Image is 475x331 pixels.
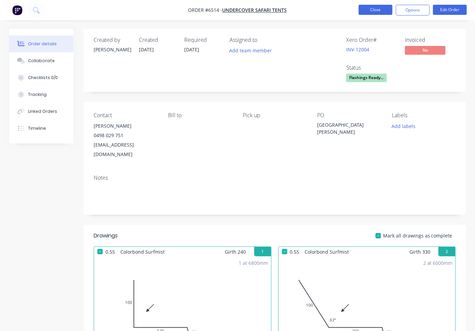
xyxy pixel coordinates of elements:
button: Edit Order [433,5,467,15]
div: Created [139,37,176,43]
div: [EMAIL_ADDRESS][DOMAIN_NAME] [94,140,158,159]
div: [PERSON_NAME] [94,121,158,131]
div: Tracking [28,92,47,98]
div: Labels [392,112,456,119]
span: 0.55 [287,247,302,257]
button: Add team member [230,46,276,55]
div: Required [184,37,221,43]
div: Checklists 0/0 [28,75,58,81]
div: [GEOGRAPHIC_DATA][PERSON_NAME] [317,121,381,135]
div: Collaborate [28,58,55,64]
button: Close [359,5,393,15]
button: Linked Orders [9,103,73,120]
span: Order #6514 - [188,7,222,14]
button: Collaborate [9,52,73,69]
button: Add team member [226,46,276,55]
span: Mark all drawings as complete [383,232,452,239]
span: 0.55 [103,247,118,257]
button: 1 [254,247,271,256]
div: 1 at 6800mm [239,259,268,266]
div: Assigned to [230,37,297,43]
div: Order details [28,41,57,47]
span: Girth 240 [225,247,246,257]
div: 0498 029 751 [94,131,158,140]
span: Girth 330 [409,247,430,257]
div: Contact [94,112,158,119]
div: Bill to [168,112,232,119]
div: PO [317,112,381,119]
button: Add labels [388,121,419,130]
div: Drawings [94,232,118,240]
div: [PERSON_NAME]0498 029 751[EMAIL_ADDRESS][DOMAIN_NAME] [94,121,158,159]
div: Notes [94,175,456,181]
span: No [405,46,446,54]
div: Linked Orders [28,108,57,114]
span: Flashings Ready... [346,74,387,82]
div: Pick up [243,112,307,119]
div: Timeline [28,125,46,131]
div: [PERSON_NAME] [94,46,131,53]
img: Factory [12,5,22,15]
a: Undercover Safari Tents [222,7,287,14]
div: 2 at 6000mm [423,259,453,266]
span: Colorbond Surfmist [118,247,167,257]
a: INV-12004 [346,46,369,53]
span: Colorbond Surfmist [302,247,352,257]
button: Flashings Ready... [346,74,387,84]
div: Invoiced [405,37,456,43]
button: Options [396,5,430,16]
button: Timeline [9,120,73,137]
div: Xero Order # [346,37,397,43]
button: Tracking [9,86,73,103]
button: Order details [9,35,73,52]
span: [DATE] [139,46,154,53]
div: Status [346,65,397,71]
span: [DATE] [184,46,199,53]
div: Created by [94,37,131,43]
button: Checklists 0/0 [9,69,73,86]
button: 2 [438,247,455,256]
